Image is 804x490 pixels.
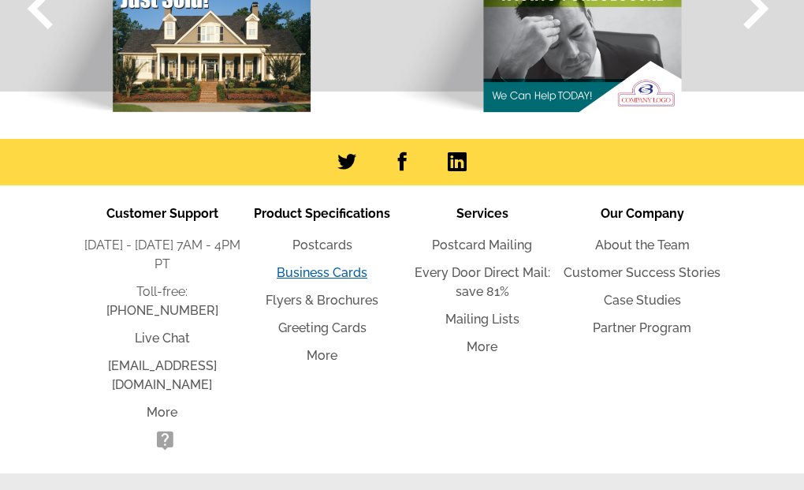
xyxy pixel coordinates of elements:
[277,265,367,280] a: Business Cards
[135,331,190,346] a: Live Chat
[106,206,218,221] span: Customer Support
[445,312,519,327] a: Mailing Lists
[278,320,367,335] a: Greeting Cards
[82,282,242,320] li: Toll-free:
[147,405,177,420] a: More
[307,348,337,363] a: More
[254,206,390,221] span: Product Specifications
[82,236,242,274] li: [DATE] - [DATE] 7AM - 4PM PT
[489,123,804,490] iframe: LiveChat chat widget
[266,293,378,308] a: Flyers & Brochures
[467,339,497,354] a: More
[292,238,352,252] a: Postcards
[432,238,532,252] a: Postcard Mailing
[456,206,508,221] span: Services
[106,303,218,318] a: [PHONE_NUMBER]
[415,265,550,299] a: Every Door Direct Mail: save 81%
[108,358,217,392] a: [EMAIL_ADDRESS][DOMAIN_NAME]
